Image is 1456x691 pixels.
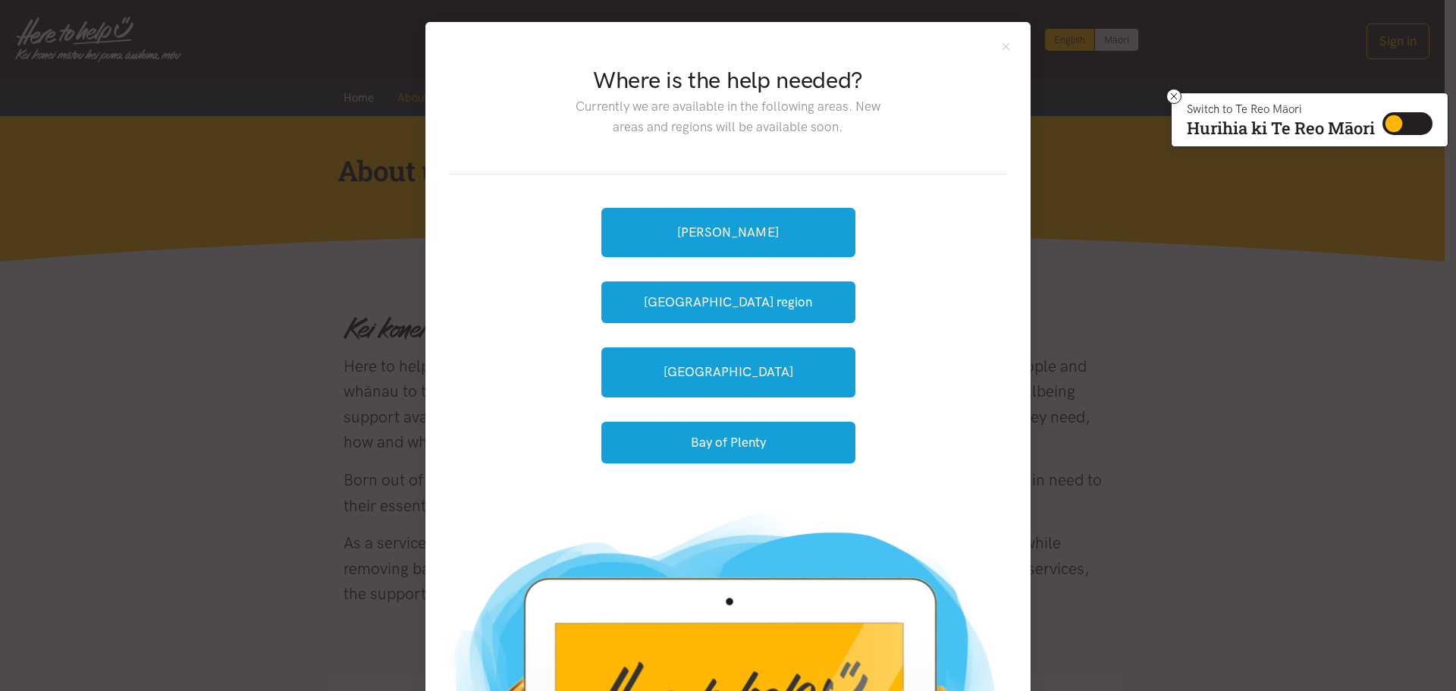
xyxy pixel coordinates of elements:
p: Currently we are available in the following areas. New areas and regions will be available soon. [563,96,892,137]
a: [GEOGRAPHIC_DATA] [601,347,855,397]
h2: Where is the help needed? [563,64,892,96]
button: Close [999,40,1012,53]
a: [PERSON_NAME] [601,208,855,257]
button: Bay of Plenty [601,422,855,463]
button: [GEOGRAPHIC_DATA] region [601,281,855,323]
p: Hurihia ki Te Reo Māori [1187,121,1375,135]
p: Switch to Te Reo Māori [1187,105,1375,114]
